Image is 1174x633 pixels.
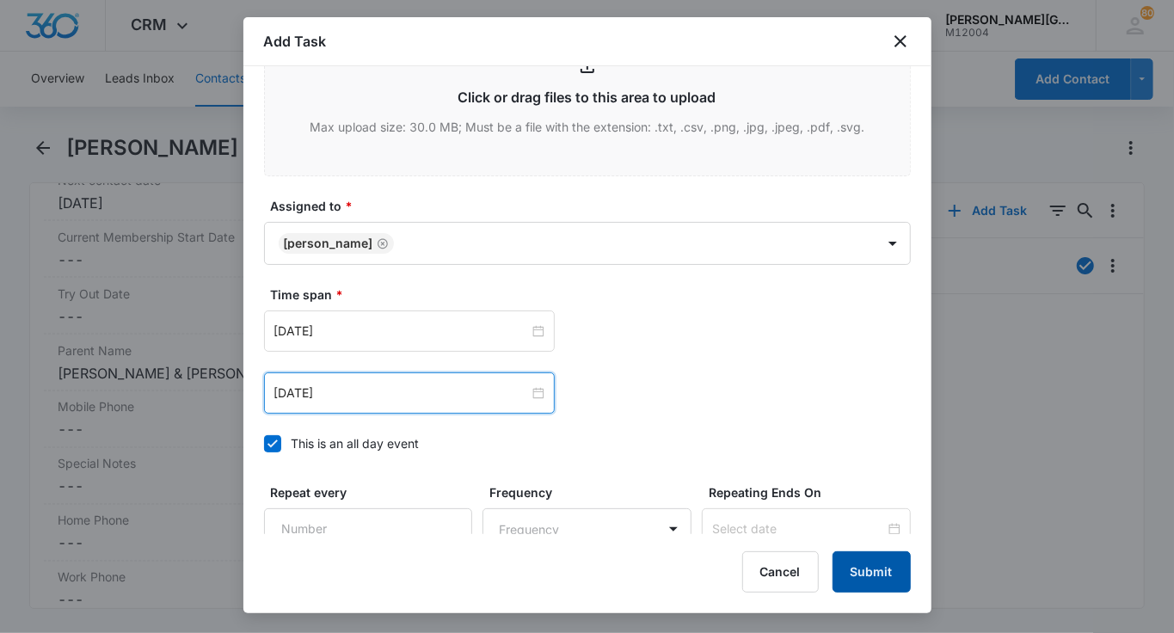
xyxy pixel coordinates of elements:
button: Cancel [742,551,819,593]
div: This is an all day event [292,434,420,452]
button: close [890,31,911,52]
label: Time span [271,286,918,304]
input: Number [264,508,473,550]
input: Sep 20, 2025 [274,384,529,403]
input: Select date [712,519,885,538]
button: Submit [833,551,911,593]
label: Repeat every [271,483,480,501]
div: Remove Elizabeth Vankova [373,237,389,249]
label: Assigned to [271,197,918,215]
div: [PERSON_NAME] [284,237,373,249]
label: Frequency [489,483,698,501]
h1: Add Task [264,31,327,52]
label: Repeating Ends On [709,483,918,501]
input: Sep 20, 2025 [274,322,529,341]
